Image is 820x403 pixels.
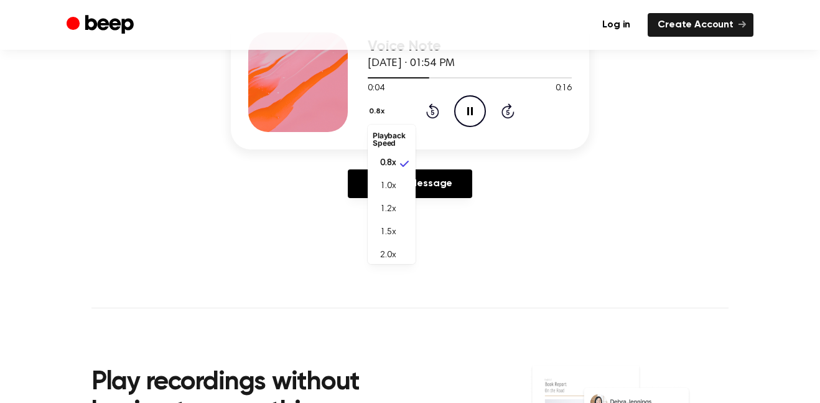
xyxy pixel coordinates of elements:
[380,157,396,170] span: 0.8x
[380,203,396,216] span: 1.2x
[380,249,396,262] span: 2.0x
[368,101,389,122] button: 0.8x
[368,127,416,152] li: Playback Speed
[368,125,416,264] ul: 0.8x
[380,180,396,193] span: 1.0x
[648,13,753,37] a: Create Account
[556,82,572,95] span: 0:16
[380,226,396,239] span: 1.5x
[368,82,384,95] span: 0:04
[592,13,640,37] a: Log in
[368,58,455,69] span: [DATE] · 01:54 PM
[67,13,137,37] a: Beep
[348,169,472,198] a: Reply to Message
